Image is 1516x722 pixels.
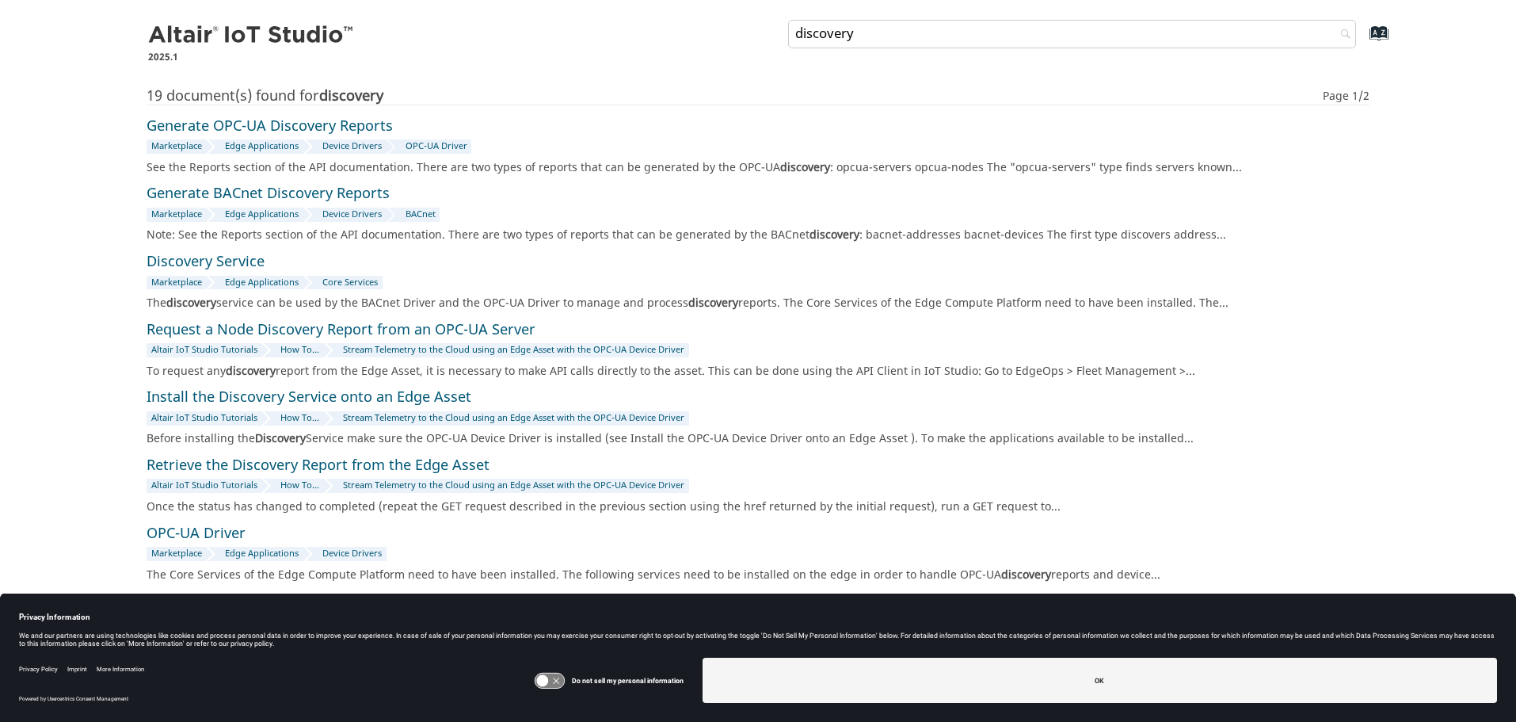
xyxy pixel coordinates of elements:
span: Discovery [255,430,306,447]
a: Marketplace [147,276,206,290]
div: To request any report from the Edge Asset, it is necessary to make API calls directly to the asse... [147,364,1364,380]
div: Before installing the Service make sure the OPC-UA Device Driver is installed (see Install the OP... [147,431,1364,447]
a: Altair IoT Studio Tutorials [147,479,261,493]
a: Retrieve the Discovery Report from the Edge Asset [147,455,489,476]
div: Note: See the Reports section of the API documentation. There are two types of reports that can b... [147,227,1364,243]
img: Altair IoT Studio [148,23,356,48]
div: Once the status has changed to completed (repeat the GET request described in the previous sectio... [147,499,1364,515]
a: Stream Telemetry to the Cloud using an Edge Asset with the OPC-UA Device Driver [339,343,689,357]
a: Request a Node Discovery Report from an OPC-UA Server [147,319,535,341]
a: Edge Applications [221,547,303,561]
a: Altair IoT Studio Tutorials [147,411,261,426]
a: BACnet [147,590,196,612]
div: The Core Services of the Edge Compute Platform need to have been installed. The following service... [147,567,1364,583]
a: How To... [276,479,324,493]
a: BACnet [401,208,440,222]
a: Core Services [318,276,383,290]
input: Search query [788,20,1357,48]
p: 2025.1 [148,50,356,64]
a: Altair IoT Studio Tutorials [147,343,261,357]
a: Edge Applications [221,139,303,154]
a: Device Drivers [318,547,387,561]
a: Edge Applications [221,276,303,290]
a: How To... [276,411,324,426]
span: discovery [688,295,738,311]
a: OPC-UA Driver [401,139,471,154]
a: Marketplace [147,208,206,222]
div: 19 document(s) found for [147,89,1323,105]
a: OPC-UA Driver [147,523,246,544]
span: discovery [319,86,383,107]
span: discovery [226,363,276,380]
a: Stream Telemetry to the Cloud using an Edge Asset with the OPC-UA Device Driver [339,411,689,426]
span: discovery [809,227,859,243]
a: Install the Discovery Service onto an Edge Asset [147,387,471,408]
a: Edge Applications [221,208,303,222]
div: Page 1/2 [1323,89,1369,105]
div: See the Reports section of the API documentation. There are two types of reports that can be gene... [147,160,1364,176]
a: Go to index terms page [1344,32,1380,49]
a: Stream Telemetry to the Cloud using an Edge Asset with the OPC-UA Device Driver [339,479,689,493]
a: Generate OPC-UA Discovery Reports [147,116,393,137]
a: Marketplace [147,139,206,154]
span: discovery [166,295,216,311]
a: Generate BACnet Discovery Reports [147,183,390,204]
button: Search [1320,20,1364,51]
a: Device Drivers [318,208,387,222]
span: discovery [780,159,830,176]
a: Device Drivers [318,139,387,154]
a: Discovery Service [147,251,265,273]
a: How To... [276,343,324,357]
div: The service can be used by the BACnet Driver and the OPC-UA Driver to manage and process reports.... [147,296,1364,311]
a: Marketplace [147,547,206,561]
span: discovery [1001,567,1051,583]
